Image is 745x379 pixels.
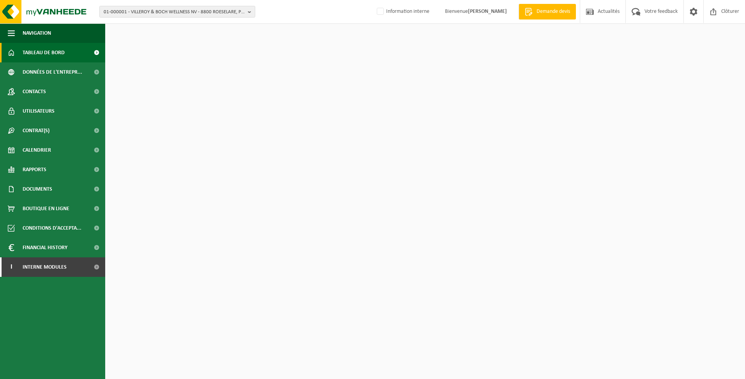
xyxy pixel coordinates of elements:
[8,257,15,277] span: I
[23,82,46,101] span: Contacts
[23,101,55,121] span: Utilisateurs
[23,62,82,82] span: Données de l'entrepr...
[23,179,52,199] span: Documents
[375,6,429,18] label: Information interne
[23,238,67,257] span: Financial History
[23,199,69,218] span: Boutique en ligne
[23,160,46,179] span: Rapports
[519,4,576,19] a: Demande devis
[23,121,49,140] span: Contrat(s)
[23,140,51,160] span: Calendrier
[104,6,245,18] span: 01-000001 - VILLEROY & BOCH WELLNESS NV - 8800 ROESELARE, POPULIERSTRAAT 1
[99,6,255,18] button: 01-000001 - VILLEROY & BOCH WELLNESS NV - 8800 ROESELARE, POPULIERSTRAAT 1
[23,43,65,62] span: Tableau de bord
[23,257,67,277] span: Interne modules
[23,218,81,238] span: Conditions d'accepta...
[23,23,51,43] span: Navigation
[535,8,572,16] span: Demande devis
[468,9,507,14] strong: [PERSON_NAME]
